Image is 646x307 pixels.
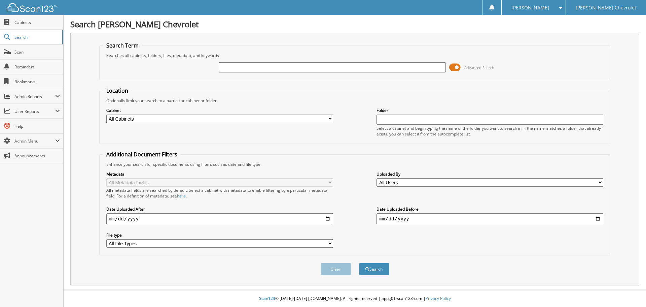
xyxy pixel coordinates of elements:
[576,6,636,10] span: [PERSON_NAME] Chevrolet
[376,125,603,137] div: Select a cabinet and begin typing the name of the folder you want to search in. If the name match...
[7,3,57,12] img: scan123-logo-white.svg
[103,161,607,167] div: Enhance your search for specific documents using filters such as date and file type.
[14,153,60,159] span: Announcements
[321,263,351,275] button: Clear
[14,94,55,99] span: Admin Reports
[106,171,333,177] label: Metadata
[64,290,646,307] div: © [DATE]-[DATE] [DOMAIN_NAME]. All rights reserved | appg01-scan123-com |
[103,151,181,158] legend: Additional Document Filters
[376,171,603,177] label: Uploaded By
[511,6,549,10] span: [PERSON_NAME]
[106,232,333,238] label: File type
[376,108,603,113] label: Folder
[426,296,451,301] a: Privacy Policy
[14,20,60,25] span: Cabinets
[359,263,389,275] button: Search
[376,213,603,224] input: end
[106,213,333,224] input: start
[103,53,607,58] div: Searches all cabinets, folders, files, metadata, and keywords
[103,42,142,49] legend: Search Term
[106,108,333,113] label: Cabinet
[464,65,494,70] span: Advanced Search
[14,109,55,114] span: User Reports
[103,98,607,103] div: Optionally limit your search to a particular cabinet or folder
[70,19,639,30] h1: Search [PERSON_NAME] Chevrolet
[376,206,603,212] label: Date Uploaded Before
[103,87,132,94] legend: Location
[106,187,333,199] div: All metadata fields are searched by default. Select a cabinet with metadata to enable filtering b...
[14,138,55,144] span: Admin Menu
[259,296,275,301] span: Scan123
[14,123,60,129] span: Help
[106,206,333,212] label: Date Uploaded After
[14,64,60,70] span: Reminders
[14,34,59,40] span: Search
[177,193,186,199] a: here
[14,49,60,55] span: Scan
[14,79,60,85] span: Bookmarks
